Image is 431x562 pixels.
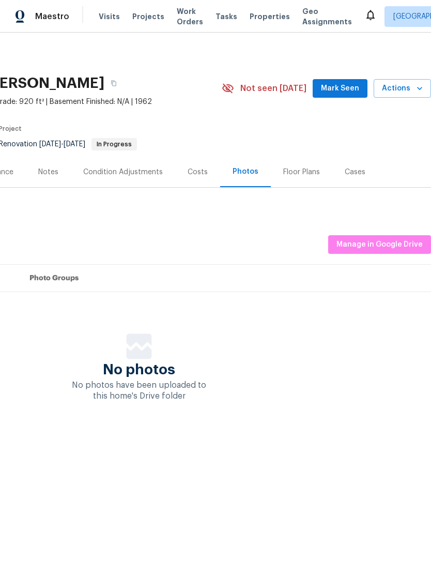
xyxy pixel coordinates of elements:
span: Not seen [DATE] [240,83,306,94]
span: Actions [382,82,423,95]
span: In Progress [93,141,136,147]
button: Manage in Google Drive [328,235,431,254]
div: Condition Adjustments [83,167,163,177]
span: [DATE] [64,141,85,148]
div: Notes [38,167,58,177]
button: Copy Address [104,74,123,93]
span: Projects [132,11,164,22]
span: No photos have been uploaded to this home's Drive folder [72,381,206,400]
span: [DATE] [39,141,61,148]
span: Mark Seen [321,82,359,95]
th: Photo Groups [21,265,431,292]
span: Visits [99,11,120,22]
span: Maestro [35,11,69,22]
span: No photos [103,364,175,375]
div: Floor Plans [283,167,320,177]
span: Manage in Google Drive [336,238,423,251]
div: Costs [188,167,208,177]
span: Tasks [215,13,237,20]
button: Actions [374,79,431,98]
div: Cases [345,167,365,177]
span: Geo Assignments [302,6,352,27]
span: Work Orders [177,6,203,27]
span: Properties [250,11,290,22]
button: Mark Seen [313,79,367,98]
span: - [39,141,85,148]
div: Photos [233,166,258,177]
